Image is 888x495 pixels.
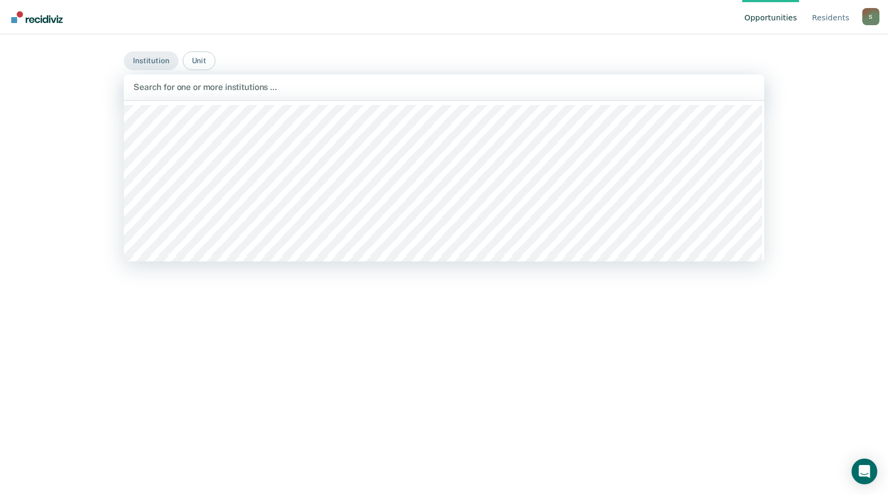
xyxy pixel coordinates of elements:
[862,8,879,25] button: Profile dropdown button
[183,51,215,70] button: Unit
[11,11,63,23] img: Recidiviz
[124,51,178,70] button: Institution
[852,459,877,484] div: Open Intercom Messenger
[862,8,879,25] div: S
